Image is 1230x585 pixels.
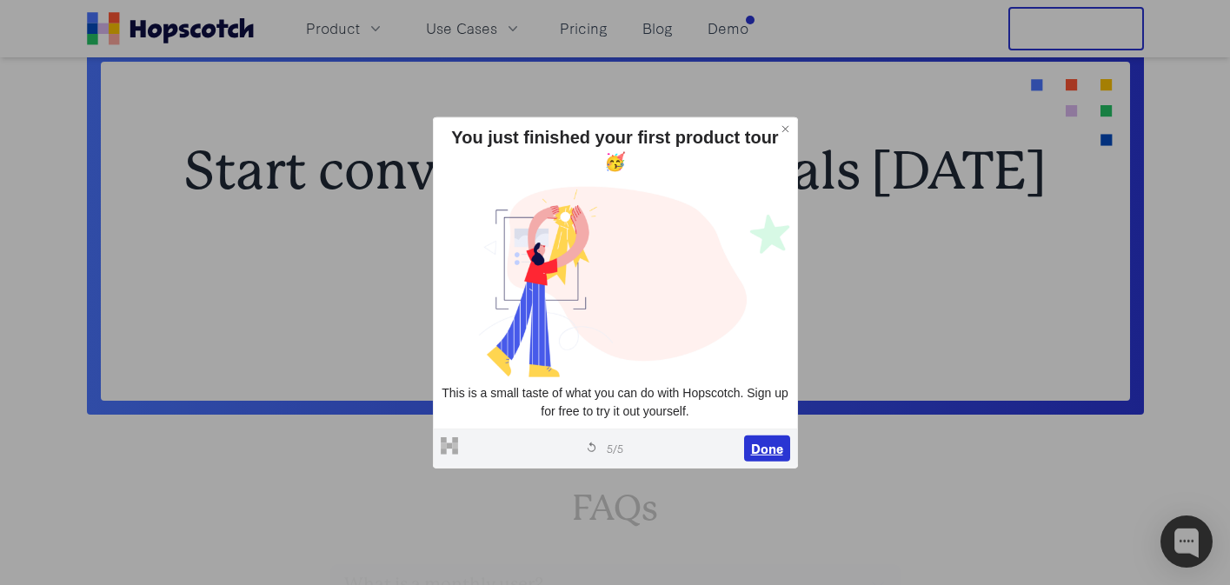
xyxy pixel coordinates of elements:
[441,383,790,421] p: This is a small taste of what you can do with Hopscotch. Sign up for free to try it out yourself.
[426,17,497,39] span: Use Cases
[701,14,755,43] a: Demo
[156,145,1074,197] h2: Start converting more trials [DATE]
[1008,7,1144,50] button: Free Trial
[635,14,680,43] a: Blog
[101,488,1130,529] h2: FAQs
[296,14,395,43] button: Product
[744,435,790,462] button: Done
[607,440,623,455] span: 5 / 5
[441,180,790,376] img: glz40brdibq3amekgqry.png
[156,296,1074,317] p: Get started in minutes. No credit card required.
[441,124,790,173] div: You just finished your first product tour 🥳
[416,14,532,43] button: Use Cases
[553,14,615,43] a: Pricing
[87,12,254,45] a: Home
[306,17,360,39] span: Product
